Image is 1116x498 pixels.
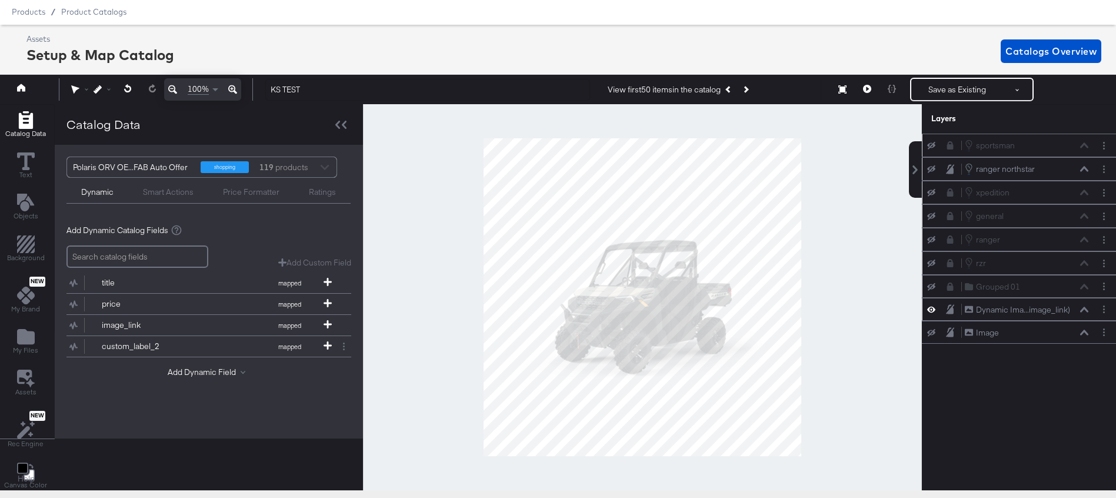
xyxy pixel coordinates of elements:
[66,294,351,314] div: pricemapped
[1098,280,1110,293] button: Layer Options
[1098,303,1110,316] button: Layer Options
[143,187,194,198] div: Smart Actions
[66,315,351,336] div: image_linkmapped
[911,79,1003,100] button: Save as Existing
[81,187,114,198] div: Dynamic
[7,253,45,263] span: Background
[1098,163,1110,175] button: Layer Options
[66,245,208,268] input: Search catalog fields
[102,320,187,331] div: image_link
[66,294,337,314] button: pricemapped
[102,277,187,288] div: title
[10,150,42,184] button: Text
[976,304,1070,316] div: Dynamic Ima...image_link)
[29,278,45,285] span: New
[66,315,337,336] button: image_linkmapped
[964,162,1035,175] button: ranger northstar
[257,321,322,330] span: mapped
[258,157,293,177] div: products
[8,439,44,449] span: Rec Engine
[976,164,1035,175] div: ranger northstar
[11,304,40,314] span: My Brand
[1098,140,1110,152] button: Layer Options
[1098,326,1110,338] button: Layer Options
[1001,39,1101,63] button: Catalogs Overview
[964,304,1071,316] button: Dynamic Ima...image_link)
[61,7,126,16] a: Product Catalogs
[737,79,754,100] button: Next Product
[19,170,32,180] span: Text
[66,336,337,357] button: custom_label_2mapped
[4,274,47,317] button: NewMy Brand
[309,187,336,198] div: Ratings
[12,7,45,16] span: Products
[66,225,168,236] span: Add Dynamic Catalog Fields
[201,161,249,173] div: shopping
[1098,257,1110,270] button: Layer Options
[102,341,187,352] div: custom_label_2
[73,157,192,177] div: Polaris ORV OE...FAB Auto Offer
[931,113,1051,124] div: Layers
[1,408,51,452] button: NewRec Engine
[721,79,737,100] button: Previous Product
[6,325,45,358] button: Add Files
[8,366,44,400] button: Assets
[26,45,174,65] div: Setup & Map Catalog
[608,84,721,95] div: View first 50 items in the catalog
[964,327,1000,339] button: Image
[9,469,43,490] button: Help
[976,327,999,338] div: Image
[1098,187,1110,199] button: Layer Options
[66,273,337,293] button: titlemapped
[6,191,45,225] button: Add Text
[26,34,174,45] div: Assets
[102,298,187,310] div: price
[257,343,322,351] span: mapped
[66,336,351,357] div: custom_label_2mapped
[168,367,250,378] button: Add Dynamic Field
[257,300,322,308] span: mapped
[18,473,35,484] a: Help
[13,346,38,355] span: My Files
[1005,43,1097,59] span: Catalogs Overview
[257,279,322,287] span: mapped
[66,116,141,133] div: Catalog Data
[188,84,209,95] span: 100%
[5,129,46,138] span: Catalog Data
[45,7,61,16] span: /
[14,211,38,221] span: Objects
[1098,234,1110,246] button: Layer Options
[223,187,279,198] div: Price Formatter
[29,412,45,420] span: New
[4,480,47,490] span: Canvas Color
[66,273,351,293] div: titlemapped
[278,257,351,268] button: Add Custom Field
[1098,210,1110,223] button: Layer Options
[15,387,36,397] span: Assets
[258,157,275,177] strong: 119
